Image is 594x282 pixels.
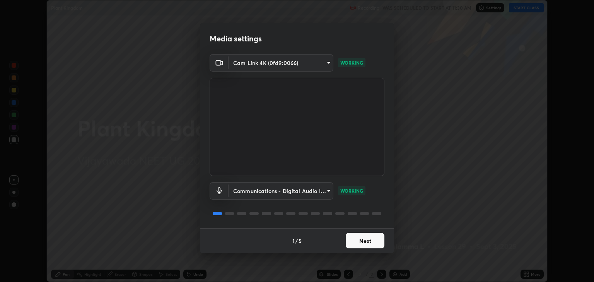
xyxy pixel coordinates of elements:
[229,182,333,200] div: Cam Link 4K (0fd9:0066)
[292,237,295,245] h4: 1
[210,34,262,44] h2: Media settings
[299,237,302,245] h4: 5
[340,187,363,194] p: WORKING
[229,54,333,72] div: Cam Link 4K (0fd9:0066)
[295,237,298,245] h4: /
[346,233,384,248] button: Next
[340,59,363,66] p: WORKING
